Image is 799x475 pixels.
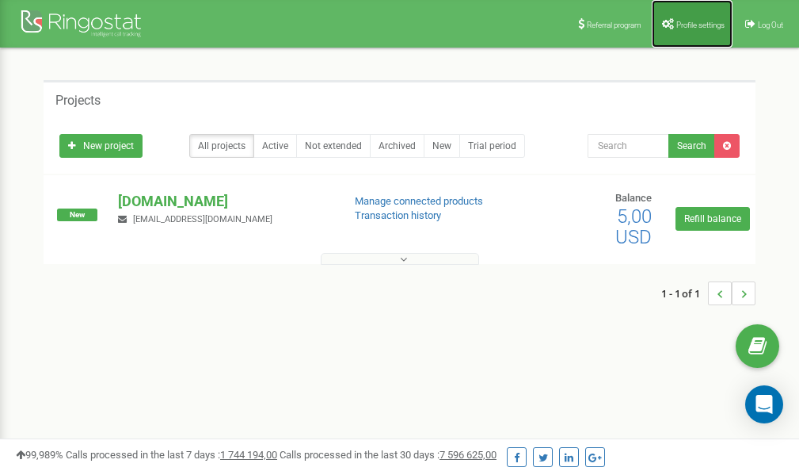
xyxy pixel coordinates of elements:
[676,21,725,29] span: Profile settings
[668,134,715,158] button: Search
[296,134,371,158] a: Not extended
[55,94,101,108] h5: Projects
[615,205,652,248] span: 5,00 USD
[118,191,329,212] p: [DOMAIN_NAME]
[133,214,272,224] span: [EMAIL_ADDRESS][DOMAIN_NAME]
[59,134,143,158] a: New project
[661,282,708,305] span: 1 - 1 of 1
[66,449,277,461] span: Calls processed in the last 7 days :
[675,207,750,231] a: Refill balance
[745,385,783,423] div: Open Intercom Messenger
[57,209,97,221] span: New
[220,449,277,461] u: 1 744 194,00
[439,449,497,461] u: 7 596 625,00
[587,21,641,29] span: Referral program
[355,209,441,221] a: Transaction history
[615,192,652,204] span: Balance
[355,195,483,207] a: Manage connected products
[253,134,297,158] a: Active
[661,266,755,321] nav: ...
[424,134,460,158] a: New
[758,21,783,29] span: Log Out
[588,134,669,158] input: Search
[370,134,424,158] a: Archived
[16,449,63,461] span: 99,989%
[189,134,254,158] a: All projects
[280,449,497,461] span: Calls processed in the last 30 days :
[459,134,525,158] a: Trial period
